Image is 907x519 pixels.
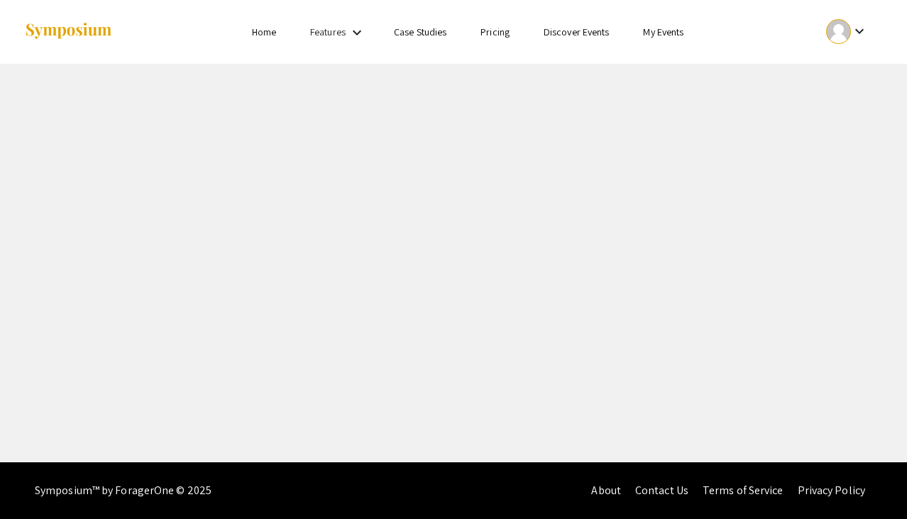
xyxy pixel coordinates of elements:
[35,462,211,519] div: Symposium™ by ForagerOne © 2025
[798,483,865,498] a: Privacy Policy
[811,16,883,48] button: Expand account dropdown
[591,483,621,498] a: About
[348,24,365,41] mat-icon: Expand Features list
[703,483,784,498] a: Terms of Service
[252,26,276,38] a: Home
[643,26,683,38] a: My Events
[24,22,113,41] img: Symposium by ForagerOne
[310,26,346,38] a: Features
[394,26,446,38] a: Case Studies
[635,483,688,498] a: Contact Us
[544,26,610,38] a: Discover Events
[851,23,868,40] mat-icon: Expand account dropdown
[480,26,510,38] a: Pricing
